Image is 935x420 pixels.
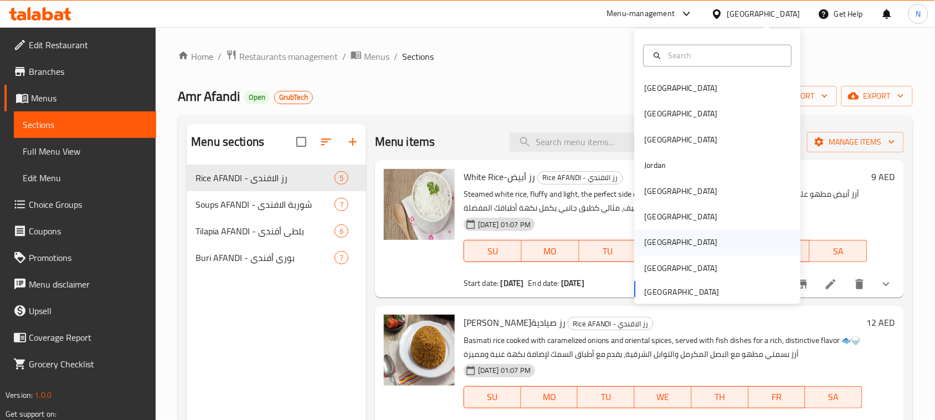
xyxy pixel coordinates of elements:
div: items [335,198,348,211]
span: Promotions [29,251,147,264]
div: Open [244,91,270,104]
a: Coupons [4,218,156,244]
button: MO [521,386,578,408]
span: Branches [29,65,147,78]
a: Full Menu View [14,138,156,165]
span: 1.0.0 [34,388,52,402]
span: Version: [6,388,33,402]
a: Upsell [4,298,156,324]
div: [GEOGRAPHIC_DATA] [645,211,718,223]
span: MO [526,243,575,259]
span: Sections [402,50,434,63]
span: [DATE] 01:07 PM [474,219,535,230]
span: SU [469,389,517,405]
a: Coverage Report [4,324,156,351]
button: show more [873,271,900,298]
a: Edit menu item [824,278,838,291]
span: Menus [364,50,389,63]
div: Rice AFANDI - رز الافندي5 [187,165,366,191]
span: Sections [23,118,147,131]
span: [DATE] 01:07 PM [474,365,535,376]
h6: 9 AED [872,169,895,185]
input: search [510,132,640,152]
span: 6 [335,226,348,237]
div: Buri AFANDI - بورى أفندى [196,251,335,264]
span: SU [469,243,517,259]
img: White Rice-رز أبيض [384,169,455,240]
span: Start date: [464,276,499,290]
div: items [335,251,348,264]
div: Tilapia AFANDI - بلطى أفندى6 [187,218,366,244]
b: [DATE] [561,276,584,290]
p: Steamed white rice, fluffy and light, the perfect side dish to complement your favorite meals 🍚أر... [464,187,867,215]
svg: Show Choices [880,278,893,291]
div: Buri AFANDI - بورى أفندى7 [187,244,366,271]
span: TU [582,389,630,405]
span: Open [244,93,270,102]
div: [GEOGRAPHIC_DATA] [645,185,718,197]
span: export [850,89,904,103]
button: SU [464,386,521,408]
span: Rice AFANDI - رز الافندي [568,317,653,330]
a: Grocery Checklist [4,351,156,377]
a: Menus [351,49,389,64]
span: Choice Groups [29,198,147,211]
h2: Menu sections [191,134,264,150]
span: Rice AFANDI - رز الافندي [196,171,335,185]
span: Tilapia AFANDI - بلطى أفندى [196,224,335,238]
li: / [218,50,222,63]
div: [GEOGRAPHIC_DATA] [645,108,718,120]
span: Sort sections [313,129,340,155]
a: Menu disclaimer [4,271,156,298]
div: [GEOGRAPHIC_DATA] [645,237,718,249]
span: 7 [335,253,348,263]
a: Menus [4,85,156,111]
div: Soups AFANDI - شوربة الافندي7 [187,191,366,218]
img: Sayadiyah Rice-رز صيادية [384,315,455,386]
span: 7 [335,199,348,210]
nav: breadcrumb [178,49,913,64]
span: import [775,89,828,103]
a: Edit Menu [14,165,156,191]
span: Rice AFANDI - رز الافندي [538,171,623,184]
button: TH [692,386,749,408]
input: Search [664,49,785,62]
span: TH [696,389,744,405]
span: Amr Afandi [178,84,240,109]
h6: 12 AED [867,315,895,330]
span: Upsell [29,304,147,317]
button: TU [578,386,635,408]
p: Basmati rice cooked with caramelized onions and oriental spices, served with fish dishes for a ri... [464,334,862,361]
span: Edit Restaurant [29,38,147,52]
span: Coverage Report [29,331,147,344]
button: TU [579,240,637,262]
a: Sections [14,111,156,138]
button: Branch-specific-item [789,271,815,298]
button: Manage items [807,132,904,152]
span: MO [526,389,574,405]
button: import [766,86,837,106]
span: Soups AFANDI - شوربة الافندي [196,198,335,211]
span: Full Menu View [23,145,147,158]
div: Rice AFANDI - رز الافندي [537,171,623,185]
div: [GEOGRAPHIC_DATA] [645,262,718,274]
h2: Menu items [375,134,435,150]
button: MO [522,240,579,262]
span: 5 [335,173,348,183]
span: FR [753,389,802,405]
span: Menu disclaimer [29,278,147,291]
span: Manage items [816,135,895,149]
button: export [841,86,913,106]
div: [GEOGRAPHIC_DATA] [727,8,800,20]
span: SA [814,243,863,259]
div: Jordan [645,160,666,172]
a: Home [178,50,213,63]
nav: Menu sections [187,160,366,275]
div: Menu-management [607,7,675,21]
span: Select all sections [290,130,313,153]
span: Edit Menu [23,171,147,185]
span: GrubTech [275,93,312,102]
span: End date: [528,276,559,290]
a: Choice Groups [4,191,156,218]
